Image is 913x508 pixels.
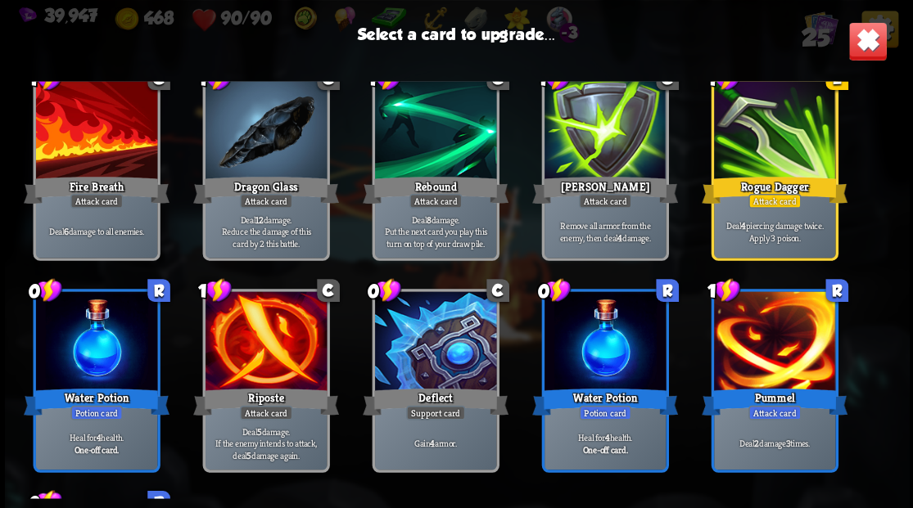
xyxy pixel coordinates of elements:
div: Dragon Glass [193,173,339,206]
b: 12 [255,214,262,226]
p: Deal damage to all enemies. [38,225,154,237]
div: [PERSON_NAME] [532,173,678,206]
p: Heal for health. [38,431,154,443]
p: Deal damage. Reduce the damage of this card by 2 this battle. [208,214,323,250]
div: E [825,67,848,90]
div: 1 [29,65,62,91]
b: 4 [430,437,435,449]
b: 4 [740,219,745,232]
div: R [147,279,170,302]
div: C [317,67,340,90]
div: Attack card [748,405,801,420]
div: 1 [198,65,232,91]
div: 0 [537,277,571,303]
div: 1 [707,277,740,303]
div: Deflect [363,385,508,418]
div: Attack card [239,193,292,208]
p: Heal for health. [547,431,662,443]
div: C [486,279,509,302]
div: Attack card [70,193,123,208]
div: 1 [537,65,571,91]
div: Water Potion [532,385,678,418]
div: 1 [368,65,401,91]
b: 4 [604,431,609,443]
b: 5 [246,449,251,461]
div: Potion card [579,405,631,420]
div: Potion card [70,405,123,420]
div: C [147,67,170,90]
b: 3 [785,437,790,449]
div: Rogue Dagger [702,173,847,206]
p: Remove all armor from the enemy, then deal damage. [547,219,662,243]
div: Attack card [239,405,292,420]
p: Deal damage. If the enemy intends to attack, deal damage again. [208,425,323,461]
p: Gain armor. [377,437,493,449]
b: One-off card. [582,443,627,455]
div: Fire Breath [24,173,169,206]
b: One-off card. [74,443,119,455]
div: Pummel [702,385,847,418]
div: Attack card [409,193,462,208]
p: Deal damage times. [716,437,832,449]
b: 8 [426,214,431,226]
div: R [825,279,848,302]
div: 1 [198,277,232,303]
b: 6 [64,225,69,237]
div: Attack card [748,193,801,208]
div: 0 [368,277,401,303]
div: Riposte [193,385,339,418]
div: 0 [29,277,62,303]
div: R [656,279,679,302]
p: Deal piercing damage twice. Apply 3 poison. [716,219,832,243]
div: C [656,67,679,90]
h3: Select a card to upgrade... [358,25,556,43]
div: Attack card [578,193,631,208]
div: Water Potion [24,385,169,418]
b: 4 [617,232,622,244]
b: 4 [96,431,101,443]
div: C [486,67,509,90]
p: Deal damage. Put the next card you play this turn on top of your draw pile. [377,214,493,250]
b: 5 [256,425,261,437]
img: Close_Button.png [847,21,887,61]
div: Rebound [363,173,508,206]
div: Support card [405,405,464,420]
b: 2 [754,437,759,449]
div: 1 [707,65,740,91]
div: C [317,279,340,302]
